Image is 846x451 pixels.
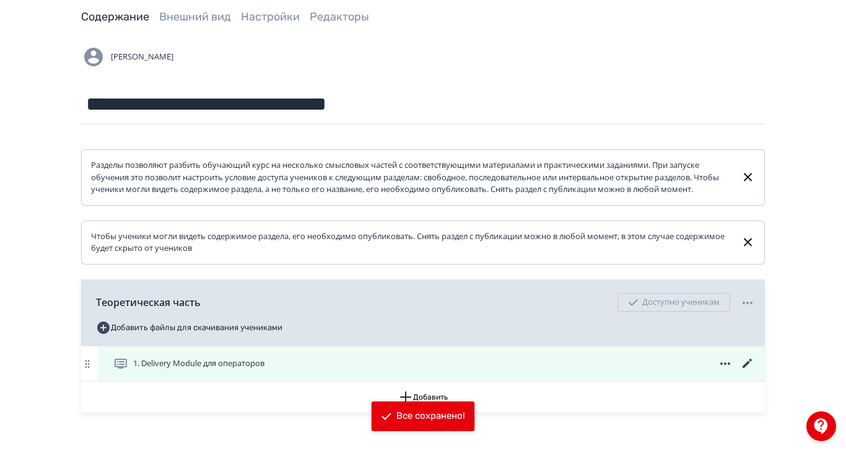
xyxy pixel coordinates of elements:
[241,10,300,24] a: Настройки
[91,230,731,255] div: Чтобы ученики могли видеть содержимое раздела, его необходимо опубликовать. Снять раздел с публик...
[96,295,201,310] span: Теоретическая часть
[617,293,730,312] div: Доступно ученикам
[159,10,231,24] a: Внешний вид
[81,346,765,382] div: 1. Delivery Module для операторов
[91,159,731,196] div: Разделы позволяют разбить обучающий курс на несколько смысловых частей с соответствующими материа...
[133,357,264,370] span: 1. Delivery Module для операторов
[396,410,465,423] div: Все сохранено!
[96,318,282,338] button: Добавить файлы для скачивания учениками
[310,10,369,24] a: Редакторы
[81,10,149,24] a: Содержание
[81,382,765,413] button: Добавить
[111,51,173,63] span: [PERSON_NAME]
